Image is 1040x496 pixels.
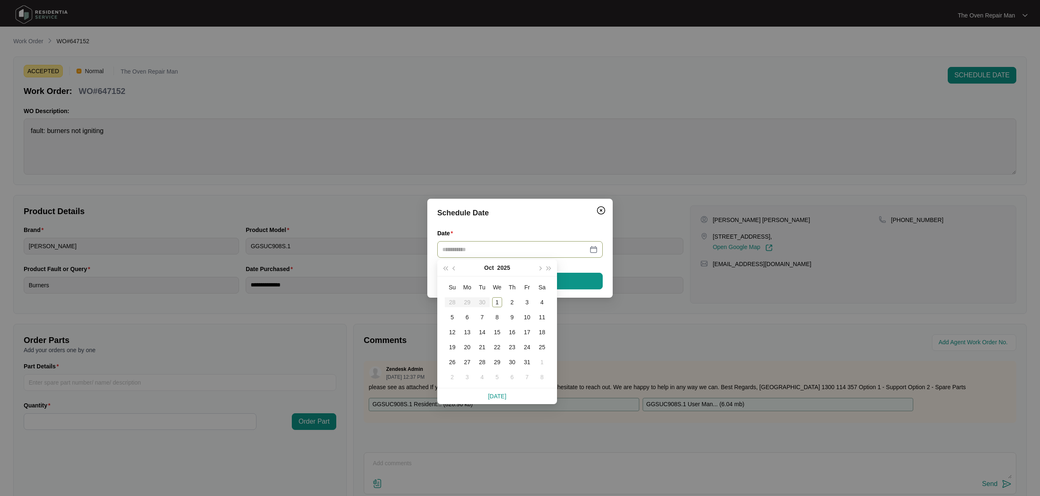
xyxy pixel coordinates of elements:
div: 5 [492,372,502,382]
th: Sa [535,280,550,295]
div: 22 [492,342,502,352]
td: 2025-10-17 [520,325,535,340]
td: 2025-11-05 [490,370,505,385]
td: 2025-10-06 [460,310,475,325]
div: 12 [447,327,457,337]
th: Mo [460,280,475,295]
div: 31 [522,357,532,367]
div: 6 [462,312,472,322]
div: 7 [477,312,487,322]
div: 13 [462,327,472,337]
div: 7 [522,372,532,382]
div: 25 [537,342,547,352]
button: Close [594,204,608,217]
div: Schedule Date [437,207,603,219]
td: 2025-10-18 [535,325,550,340]
div: 20 [462,342,472,352]
input: Date [442,245,588,254]
div: 16 [507,327,517,337]
div: 10 [522,312,532,322]
label: Date [437,229,456,237]
div: 24 [522,342,532,352]
td: 2025-10-20 [460,340,475,355]
a: [DATE] [488,393,506,400]
div: 11 [537,312,547,322]
td: 2025-10-12 [445,325,460,340]
td: 2025-10-31 [520,355,535,370]
td: 2025-10-03 [520,295,535,310]
td: 2025-10-11 [535,310,550,325]
div: 30 [507,357,517,367]
td: 2025-10-05 [445,310,460,325]
td: 2025-10-23 [505,340,520,355]
td: 2025-10-25 [535,340,550,355]
th: We [490,280,505,295]
div: 18 [537,327,547,337]
div: 4 [477,372,487,382]
th: Fr [520,280,535,295]
div: 5 [447,312,457,322]
div: 27 [462,357,472,367]
div: 19 [447,342,457,352]
td: 2025-11-03 [460,370,475,385]
div: 8 [492,312,502,322]
td: 2025-11-06 [505,370,520,385]
td: 2025-10-16 [505,325,520,340]
div: 8 [537,372,547,382]
td: 2025-10-29 [490,355,505,370]
div: 1 [492,297,502,307]
td: 2025-10-09 [505,310,520,325]
div: 28 [477,357,487,367]
td: 2025-11-01 [535,355,550,370]
button: Oct [484,259,494,276]
td: 2025-10-14 [475,325,490,340]
div: 6 [507,372,517,382]
td: 2025-10-04 [535,295,550,310]
button: 2025 [497,259,510,276]
div: 23 [507,342,517,352]
div: 29 [492,357,502,367]
td: 2025-10-01 [490,295,505,310]
div: 2 [447,372,457,382]
td: 2025-10-26 [445,355,460,370]
div: 14 [477,327,487,337]
td: 2025-10-10 [520,310,535,325]
div: 3 [522,297,532,307]
div: 2 [507,297,517,307]
div: 17 [522,327,532,337]
th: Th [505,280,520,295]
td: 2025-10-08 [490,310,505,325]
td: 2025-11-08 [535,370,550,385]
div: 15 [492,327,502,337]
td: 2025-10-22 [490,340,505,355]
th: Su [445,280,460,295]
td: 2025-10-07 [475,310,490,325]
th: Tu [475,280,490,295]
td: 2025-11-04 [475,370,490,385]
td: 2025-10-24 [520,340,535,355]
td: 2025-10-15 [490,325,505,340]
td: 2025-11-02 [445,370,460,385]
td: 2025-10-28 [475,355,490,370]
td: 2025-11-07 [520,370,535,385]
div: 21 [477,342,487,352]
div: 1 [537,357,547,367]
td: 2025-10-19 [445,340,460,355]
div: 26 [447,357,457,367]
img: closeCircle [596,205,606,215]
div: 4 [537,297,547,307]
div: 3 [462,372,472,382]
td: 2025-10-02 [505,295,520,310]
td: 2025-10-13 [460,325,475,340]
td: 2025-10-27 [460,355,475,370]
td: 2025-10-21 [475,340,490,355]
div: 9 [507,312,517,322]
td: 2025-10-30 [505,355,520,370]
